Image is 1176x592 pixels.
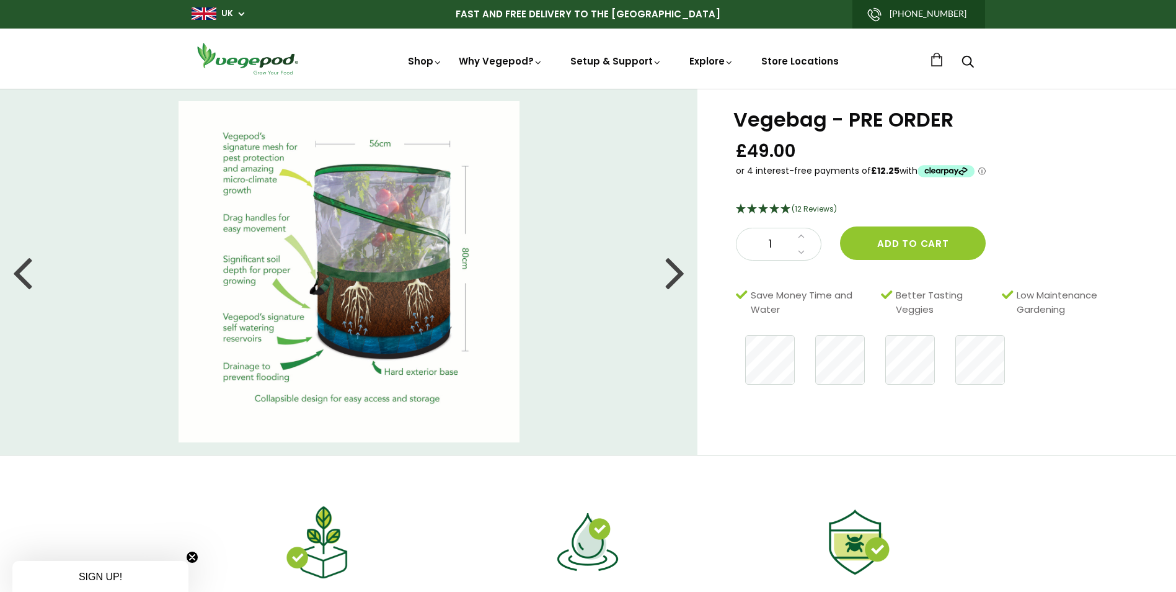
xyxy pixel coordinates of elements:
span: (12 Reviews) [792,204,837,214]
h1: Vegebag - PRE ORDER [733,110,1145,130]
span: SIGN UP! [79,572,122,582]
button: Add to cart [840,226,986,260]
a: Search [962,56,974,70]
img: Vegepod [192,41,303,76]
span: Low Maintenance Gardening [1017,289,1139,316]
a: Store Locations [761,55,839,68]
button: Close teaser [186,551,198,563]
a: Shop [408,55,443,68]
span: Save Money Time and Water [751,289,875,316]
a: Why Vegepod? [459,55,543,68]
div: 4.92 Stars - 12 Reviews [736,202,1145,218]
a: Decrease quantity by 1 [794,244,808,261]
img: Vegebag - PRE ORDER [179,101,519,442]
a: UK [221,7,233,20]
span: £49.00 [736,140,796,163]
img: gb_large.png [192,7,216,20]
span: Better Tasting Veggies [896,289,996,316]
div: SIGN UP!Close teaser [12,561,188,592]
a: Increase quantity by 1 [794,228,808,244]
span: 1 [749,236,791,253]
a: Setup & Support [570,55,662,68]
a: Explore [689,55,734,68]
